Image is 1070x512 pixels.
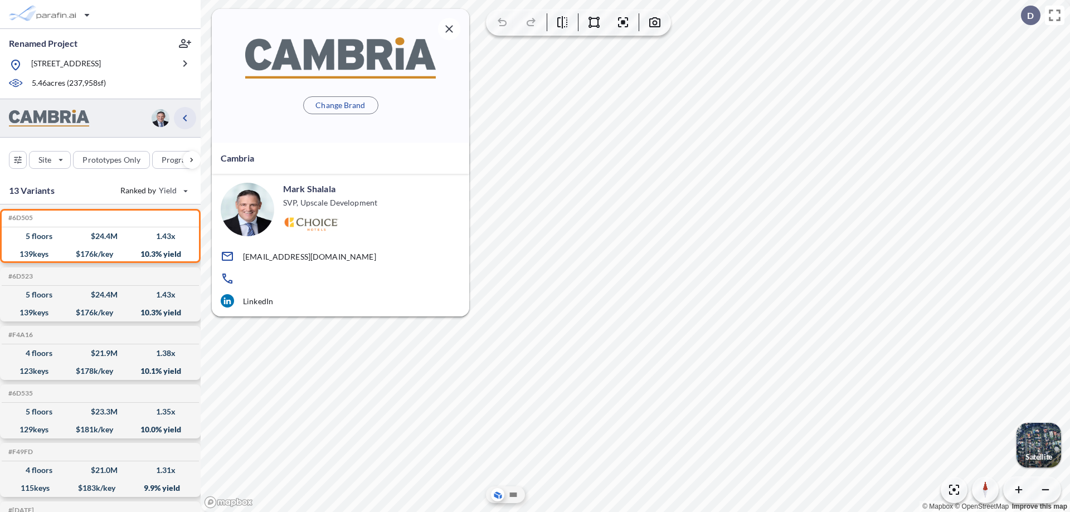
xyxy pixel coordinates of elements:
[245,37,436,78] img: BrandImage
[1012,503,1067,510] a: Improve this map
[152,151,212,169] button: Program
[491,488,504,501] button: Aerial View
[6,331,33,339] h5: Click to copy the code
[1016,423,1061,467] button: Switcher ImageSatellite
[315,100,365,111] p: Change Brand
[221,294,460,308] a: LinkedIn
[6,272,33,280] h5: Click to copy the code
[31,58,101,72] p: [STREET_ADDRESS]
[6,214,33,222] h5: Click to copy the code
[1016,423,1061,467] img: Switcher Image
[204,496,253,509] a: Mapbox homepage
[29,151,71,169] button: Site
[221,250,460,263] a: [EMAIL_ADDRESS][DOMAIN_NAME]
[82,154,140,165] p: Prototypes Only
[283,217,338,231] img: Logo
[9,37,77,50] p: Renamed Project
[283,197,377,208] p: SVP, Upscale Development
[152,109,169,127] img: user logo
[1027,11,1034,21] p: D
[9,110,89,127] img: BrandImage
[507,488,520,501] button: Site Plan
[6,389,33,397] h5: Click to copy the code
[1025,452,1052,461] p: Satellite
[111,182,195,199] button: Ranked by Yield
[243,296,273,306] p: LinkedIn
[955,503,1009,510] a: OpenStreetMap
[73,151,150,169] button: Prototypes Only
[303,96,378,114] button: Change Brand
[283,183,335,195] p: Mark Shalala
[243,252,376,261] p: [EMAIL_ADDRESS][DOMAIN_NAME]
[9,184,55,197] p: 13 Variants
[162,154,193,165] p: Program
[38,154,51,165] p: Site
[32,77,106,90] p: 5.46 acres ( 237,958 sf)
[6,448,33,456] h5: Click to copy the code
[221,152,254,165] p: Cambria
[159,185,177,196] span: Yield
[221,183,274,236] img: user logo
[922,503,953,510] a: Mapbox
